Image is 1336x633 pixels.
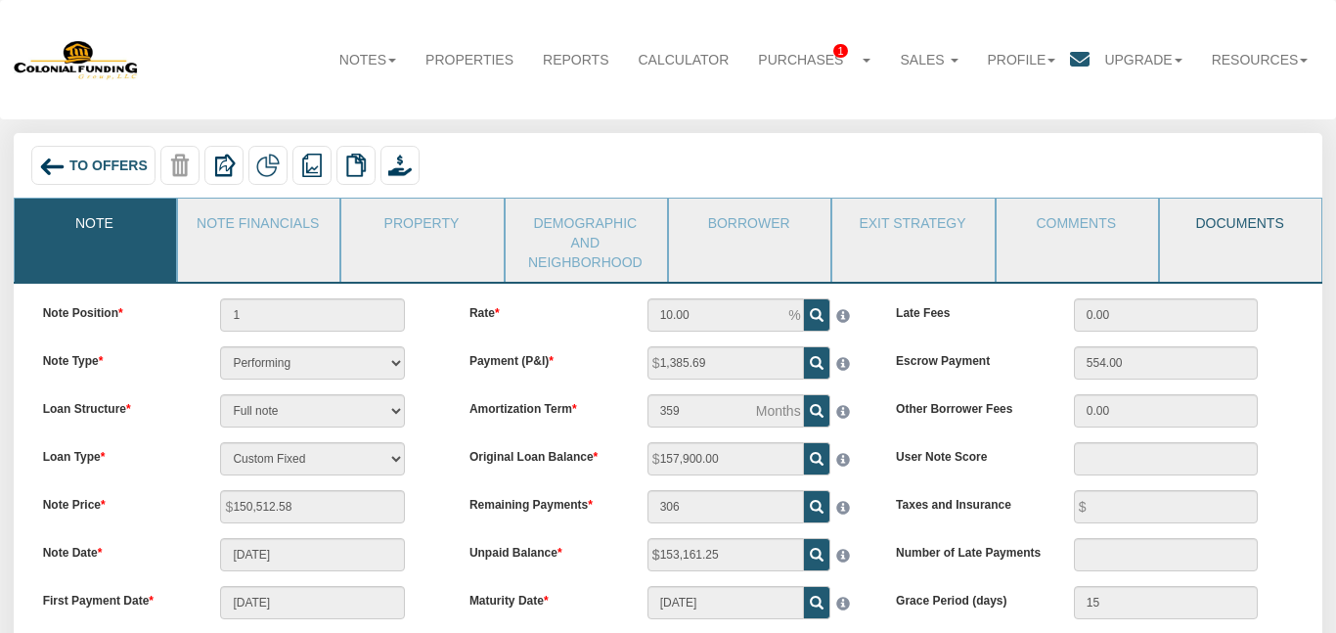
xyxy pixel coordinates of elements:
[647,586,804,619] input: MM/DD/YYYY
[528,38,623,81] a: Reports
[881,346,1059,370] label: Escrow Payment
[455,490,633,514] label: Remaining Payments
[300,154,324,177] img: reports.png
[220,586,404,619] input: MM/DD/YYYY
[881,538,1059,562] label: Number of Late Payments
[881,394,1059,418] label: Other Borrower Fees
[623,38,743,81] a: Calculator
[885,38,972,81] a: Sales
[388,154,412,177] img: purchase_offer.png
[256,154,280,177] img: partial.png
[669,199,828,248] a: Borrower
[28,346,206,370] label: Note Type
[28,586,206,610] label: First Payment Date
[881,298,1059,322] label: Late Fees
[178,199,337,248] a: Note Financials
[28,442,206,466] label: Loan Type
[212,154,236,177] img: export.svg
[411,38,528,81] a: Properties
[455,394,633,418] label: Amortization Term
[1160,199,1319,248] a: Documents
[341,199,501,248] a: Property
[168,154,192,177] img: trash-disabled.png
[973,38,1071,81] a: Profile
[28,394,206,418] label: Loan Structure
[39,154,66,180] img: back_arrow_left_icon.svg
[455,586,633,610] label: Maturity Date
[881,442,1059,466] label: User Note Score
[28,490,206,514] label: Note Price
[997,199,1156,248] a: Comments
[1197,38,1323,81] a: Resources
[833,44,847,58] span: 1
[743,38,885,82] a: Purchases1
[506,199,665,282] a: Demographic and Neighborhood
[69,158,148,174] span: To Offers
[832,199,992,248] a: Exit Strategy
[647,298,804,332] input: This field can contain only numeric characters
[28,538,206,562] label: Note Date
[14,39,139,81] img: 579666
[455,442,633,466] label: Original Loan Balance
[15,199,174,248] a: Note
[455,298,633,322] label: Rate
[325,38,411,81] a: Notes
[455,538,633,562] label: Unpaid Balance
[344,154,368,177] img: copy.png
[881,586,1059,610] label: Grace Period (days)
[881,490,1059,514] label: Taxes and Insurance
[1090,38,1196,81] a: Upgrade
[28,298,206,322] label: Note Position
[455,346,633,370] label: Payment (P&I)
[220,538,404,571] input: MM/DD/YYYY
